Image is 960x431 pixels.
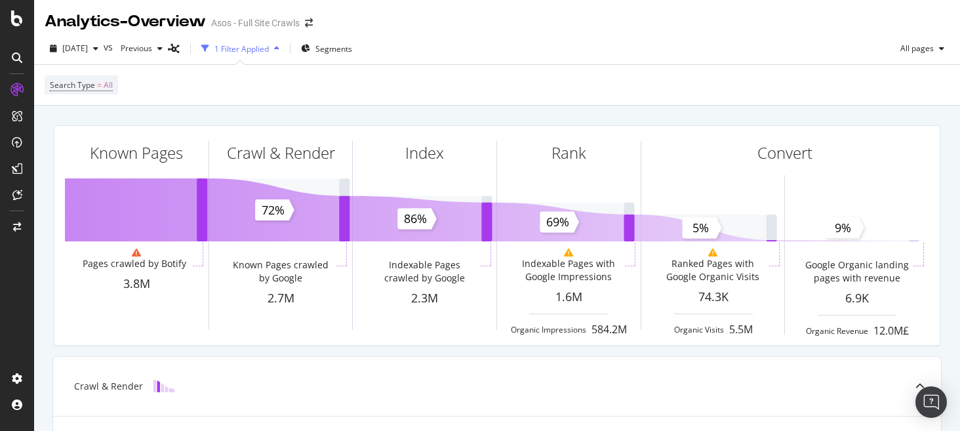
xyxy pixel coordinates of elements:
[104,76,113,94] span: All
[74,380,143,393] div: Crawl & Render
[895,38,950,59] button: All pages
[296,38,357,59] button: Segments
[209,290,353,307] div: 2.7M
[227,142,335,164] div: Crawl & Render
[45,38,104,59] button: [DATE]
[153,380,174,392] img: block-icon
[227,258,334,285] div: Known Pages crawled by Google
[511,324,586,335] div: Organic Impressions
[50,79,95,91] span: Search Type
[115,43,152,54] span: Previous
[353,290,496,307] div: 2.3M
[214,43,269,54] div: 1 Filter Applied
[515,257,622,283] div: Indexable Pages with Google Impressions
[315,43,352,54] span: Segments
[895,43,934,54] span: All pages
[62,43,88,54] span: 2025 Oct. 7th
[211,16,300,30] div: Asos - Full Site Crawls
[551,142,586,164] div: Rank
[83,257,186,270] div: Pages crawled by Botify
[104,41,115,54] span: vs
[497,289,641,306] div: 1.6M
[115,38,168,59] button: Previous
[97,79,102,91] span: =
[90,142,183,164] div: Known Pages
[196,38,285,59] button: 1 Filter Applied
[65,276,209,293] div: 3.8M
[405,142,444,164] div: Index
[305,18,313,28] div: arrow-right-arrow-left
[370,258,478,285] div: Indexable Pages crawled by Google
[915,386,947,418] div: Open Intercom Messenger
[591,322,627,337] div: 584.2M
[45,10,206,33] div: Analytics - Overview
